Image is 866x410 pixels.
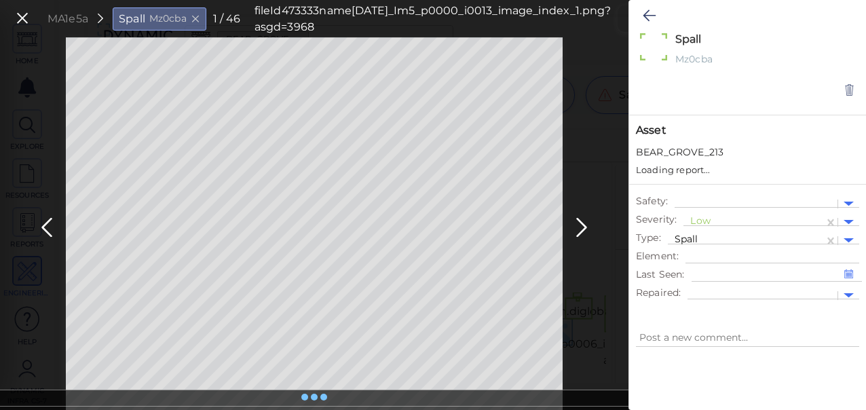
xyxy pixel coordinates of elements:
span: Last Seen : [636,267,685,282]
div: 1 / 46 [213,11,241,27]
span: Loading report... [636,164,711,175]
div: MA1e5a [48,11,88,27]
span: Element : [636,249,679,263]
span: BEAR_GROVE_213 [636,145,723,160]
textarea: Spall [672,31,812,47]
span: Low [690,215,710,227]
div: Mz0cba [672,52,812,69]
span: Safety : [636,194,668,208]
iframe: Chat [808,349,856,400]
span: Type : [636,231,661,245]
span: Spall [675,233,698,245]
div: fileId 473333 name [DATE]_Im5_p0000_i0013_image_index_1.png?asgd=3968 [255,3,611,35]
span: Mz0cba [149,12,187,26]
span: Severity : [636,212,677,227]
span: Asset [636,122,859,138]
span: Spall [119,11,145,27]
span: Repaired : [636,286,681,300]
